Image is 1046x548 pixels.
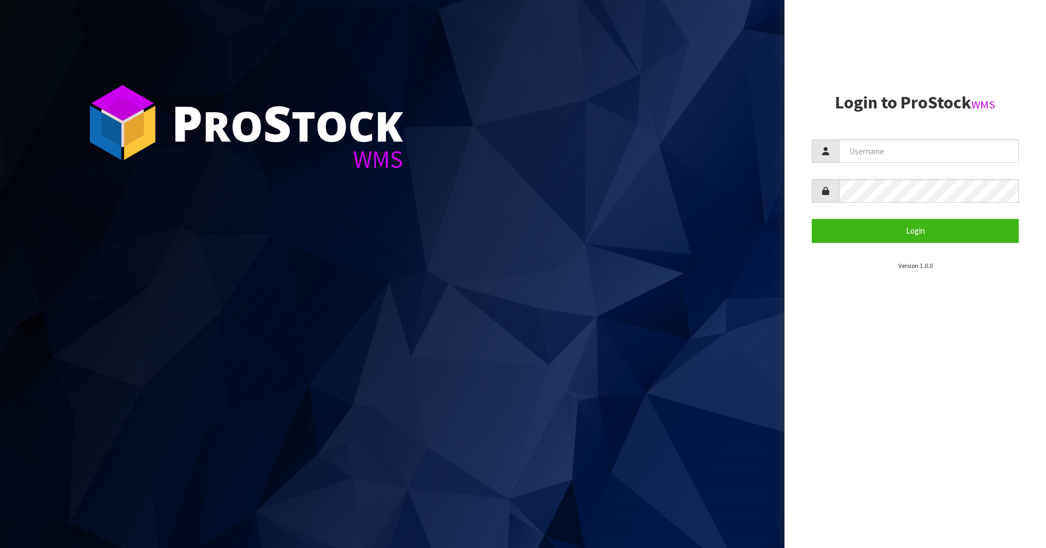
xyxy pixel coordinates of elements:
div: ro tock [172,98,403,147]
input: Username [839,139,1019,163]
button: Login [812,219,1019,242]
small: Version 1.0.0 [898,261,933,270]
h2: Login to ProStock [812,93,1019,112]
small: WMS [971,98,995,112]
span: P [172,89,203,156]
div: WMS [172,147,403,172]
span: S [263,89,291,156]
img: ProStock Cube [82,82,163,163]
